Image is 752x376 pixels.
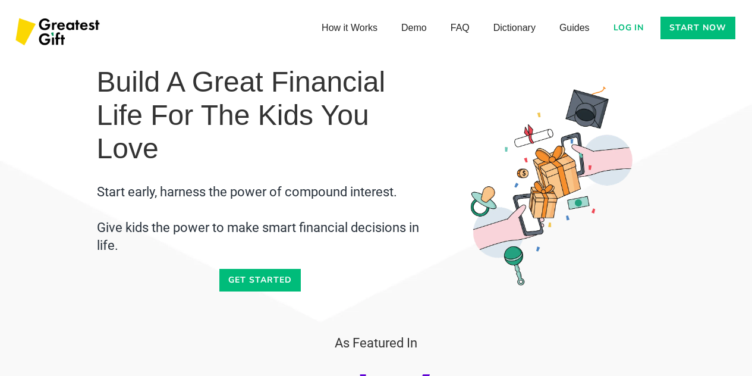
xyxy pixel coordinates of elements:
[219,269,301,292] a: Get started
[12,12,106,54] img: Greatest Gift Logo
[310,16,389,40] a: How it Works
[97,183,424,255] h2: ⁠Start early, harness the power of compound interest. ⁠⁠Give kids the power to make smart financi...
[606,17,652,39] a: Log in
[97,65,424,165] h1: Build a Great Financial Life for the Kids You Love
[482,16,548,40] a: Dictionary
[439,16,482,40] a: FAQ
[448,82,656,290] img: Gifting money to children - Greatest Gift
[97,334,656,352] h3: As Featured In
[12,12,106,54] a: home
[389,16,439,40] a: Demo
[660,17,735,39] a: Start now
[548,16,602,40] a: Guides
